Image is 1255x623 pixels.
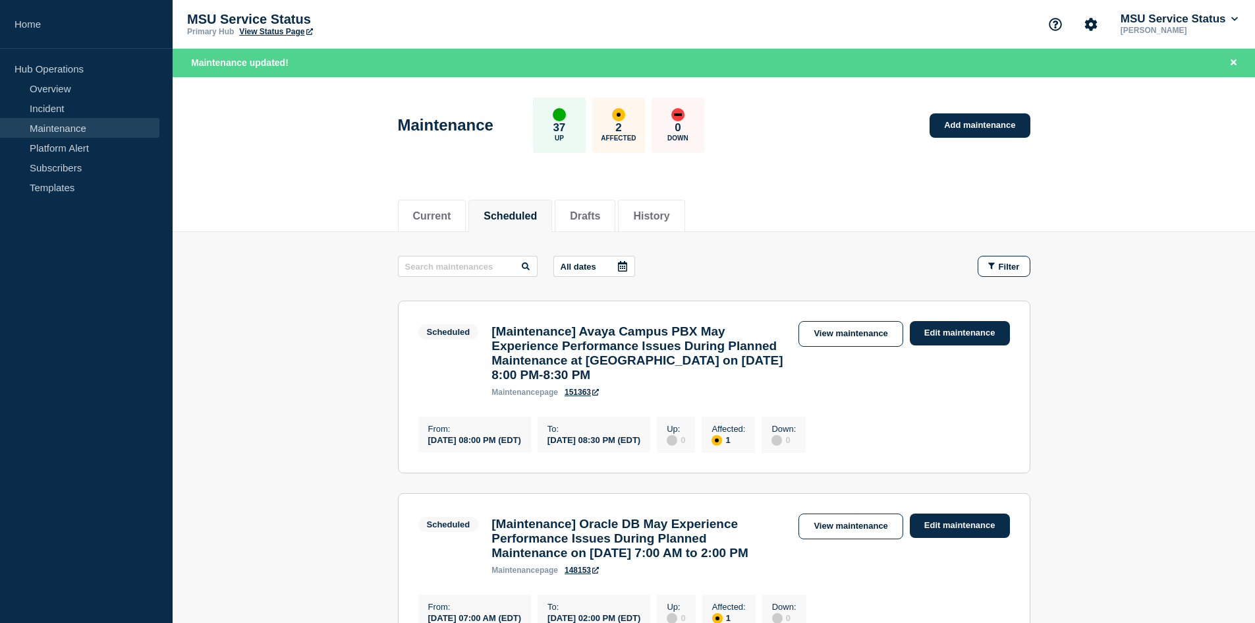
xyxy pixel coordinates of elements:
div: [DATE] 02:00 PM (EDT) [547,612,640,623]
h1: Maintenance [398,116,493,134]
p: 2 [615,121,621,134]
p: MSU Service Status [187,12,451,27]
button: Current [413,210,451,222]
p: 0 [675,121,681,134]
h3: [Maintenance] Avaya Campus PBX May Experience Performance Issues During Planned Maintenance at [G... [491,324,785,382]
span: maintenance [491,566,540,575]
button: Filter [978,256,1030,277]
a: Edit maintenance [910,321,1010,345]
input: Search maintenances [398,256,538,277]
a: View maintenance [798,514,903,539]
div: up [553,108,566,121]
a: 148153 [565,566,599,575]
div: [DATE] 07:00 AM (EDT) [428,612,522,623]
p: Down : [771,424,796,434]
button: Close banner [1225,55,1242,71]
div: [DATE] 08:30 PM (EDT) [547,434,640,445]
a: View Status Page [239,27,312,36]
p: From : [428,424,521,434]
a: View maintenance [798,321,903,347]
button: Scheduled [484,210,537,222]
p: Primary Hub [187,27,234,36]
p: Up : [667,602,685,612]
p: From : [428,602,522,612]
div: affected [711,435,722,446]
div: affected [612,108,625,121]
p: Up : [667,424,685,434]
button: Drafts [570,210,600,222]
button: Support [1042,11,1069,38]
p: Affected : [712,602,746,612]
button: All dates [553,256,635,277]
p: page [491,566,558,575]
p: Down : [772,602,796,612]
p: [PERSON_NAME] [1118,26,1241,35]
p: Affected : [711,424,745,434]
span: Filter [999,262,1020,272]
button: Account settings [1077,11,1105,38]
p: page [491,388,558,397]
div: disabled [667,435,677,446]
p: Down [667,134,688,142]
div: down [671,108,684,121]
button: History [633,210,669,222]
p: To : [547,602,640,612]
p: To : [547,424,640,434]
h3: [Maintenance] Oracle DB May Experience Performance Issues During Planned Maintenance on [DATE] 7:... [491,517,785,560]
a: 151363 [565,388,599,397]
p: All dates [561,262,596,272]
div: 0 [667,434,685,446]
div: [DATE] 08:00 PM (EDT) [428,434,521,445]
div: disabled [771,435,782,446]
div: Scheduled [427,519,470,529]
a: Edit maintenance [910,514,1010,538]
p: Up [555,134,564,142]
span: Maintenance updated! [191,57,289,68]
a: Add maintenance [930,113,1030,138]
div: 1 [711,434,745,446]
span: maintenance [491,388,540,397]
button: MSU Service Status [1118,13,1241,26]
div: 0 [771,434,796,446]
div: Scheduled [427,327,470,337]
p: 37 [553,121,565,134]
p: Affected [601,134,636,142]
